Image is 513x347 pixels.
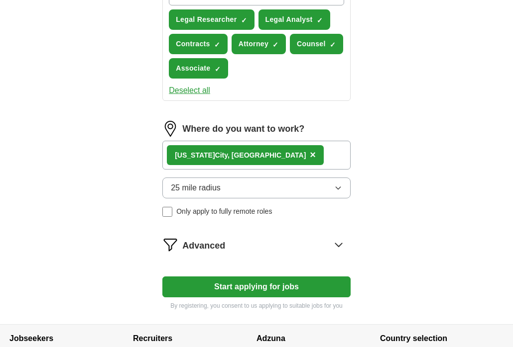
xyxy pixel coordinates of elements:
button: Start applying for jobs [162,276,351,297]
span: ✓ [330,41,336,49]
button: × [310,148,316,163]
span: Attorney [239,39,268,49]
span: ✓ [272,41,278,49]
img: filter [162,237,178,253]
button: Associate✓ [169,58,228,79]
p: By registering, you consent to us applying to suitable jobs for you [162,301,351,310]
strong: [US_STATE] [175,151,215,159]
span: Counsel [297,39,326,49]
span: Only apply to fully remote roles [176,206,272,217]
button: Contracts✓ [169,34,228,54]
button: Deselect all [169,85,210,96]
button: Legal Researcher✓ [169,9,254,30]
button: Attorney✓ [232,34,286,54]
span: Legal Analyst [265,14,313,25]
span: ✓ [215,65,221,73]
div: City, [GEOGRAPHIC_DATA] [175,150,306,161]
button: 25 mile radius [162,177,351,198]
span: Associate [176,63,210,74]
button: Counsel✓ [290,34,343,54]
span: × [310,149,316,160]
img: location.png [162,121,178,137]
button: Legal Analyst✓ [258,9,330,30]
span: Legal Researcher [176,14,237,25]
label: Where do you want to work? [182,122,304,136]
input: Only apply to fully remote roles [162,207,172,217]
span: ✓ [241,16,247,24]
span: ✓ [214,41,220,49]
span: 25 mile radius [171,182,221,194]
span: ✓ [317,16,323,24]
span: Contracts [176,39,210,49]
span: Advanced [182,239,225,253]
